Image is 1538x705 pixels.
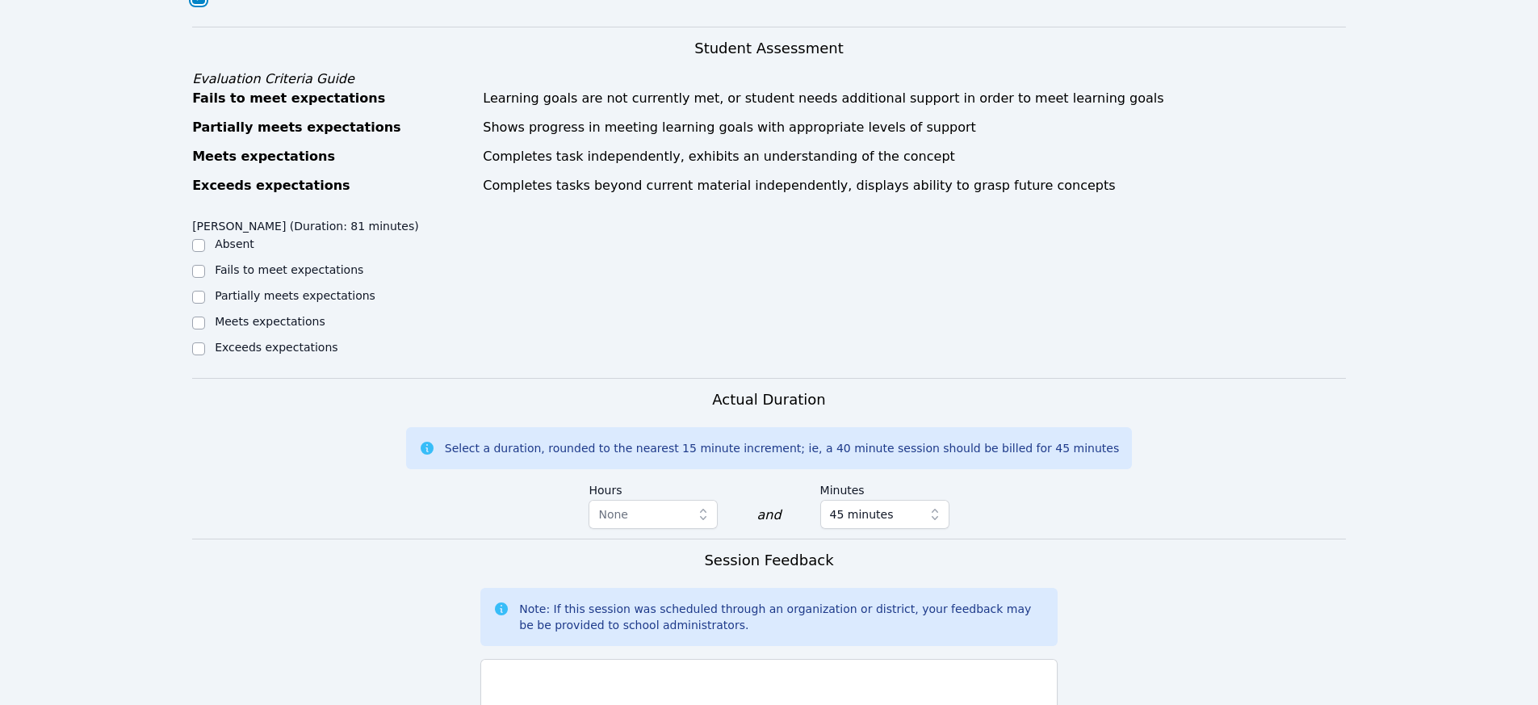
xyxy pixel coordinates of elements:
div: and [756,506,781,525]
div: Exceeds expectations [192,176,473,195]
span: 45 minutes [830,505,894,524]
div: Completes task independently, exhibits an understanding of the concept [483,147,1346,166]
div: Select a duration, rounded to the nearest 15 minute increment; ie, a 40 minute session should be ... [445,440,1119,456]
legend: [PERSON_NAME] (Duration: 81 minutes) [192,212,419,236]
div: Meets expectations [192,147,473,166]
label: Exceeds expectations [215,341,337,354]
h3: Actual Duration [712,388,825,411]
div: Partially meets expectations [192,118,473,137]
label: Partially meets expectations [215,289,375,302]
h3: Session Feedback [704,549,833,572]
label: Meets expectations [215,315,325,328]
label: Hours [589,476,718,500]
label: Absent [215,237,254,250]
div: Learning goals are not currently met, or student needs additional support in order to meet learni... [483,89,1346,108]
label: Fails to meet expectations [215,263,363,276]
button: None [589,500,718,529]
button: 45 minutes [820,500,949,529]
div: Evaluation Criteria Guide [192,69,1346,89]
div: Fails to meet expectations [192,89,473,108]
span: None [598,508,628,521]
div: Completes tasks beyond current material independently, displays ability to grasp future concepts [483,176,1346,195]
label: Minutes [820,476,949,500]
h3: Student Assessment [192,37,1346,60]
div: Shows progress in meeting learning goals with appropriate levels of support [483,118,1346,137]
div: Note: If this session was scheduled through an organization or district, your feedback may be be ... [519,601,1044,633]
